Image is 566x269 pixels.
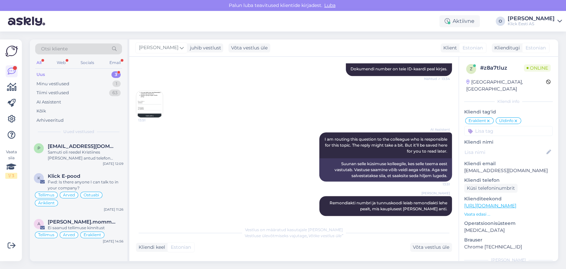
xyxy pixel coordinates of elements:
[464,211,553,217] p: Vaata edasi ...
[37,221,40,226] span: a
[136,91,163,117] img: Attachment
[36,117,64,124] div: Arhiveeritud
[5,45,18,57] img: Askly Logo
[421,191,450,196] span: [PERSON_NAME]
[37,175,40,180] span: K
[171,244,191,251] span: Estonian
[48,179,123,191] div: Fwd: Is there anyone I can talk to in your company?
[508,21,555,27] div: Klick Eesti AS
[136,244,165,251] div: Kliendi keel
[36,99,61,105] div: AI Assistent
[245,227,343,232] span: Vestlus on määratud kasutajale [PERSON_NAME]
[48,149,123,161] div: Samuti oli reedel Kristiines [PERSON_NAME] antud telefon müügis, kas mitte eeltellimused pole pri...
[464,243,553,250] p: Chrome [TECHNICAL_ID]
[139,44,178,51] span: [PERSON_NAME]
[492,44,520,51] div: Klienditugi
[526,44,546,51] span: Estonian
[84,233,101,237] span: Eraklient
[109,90,121,96] div: 63
[466,79,546,93] div: [GEOGRAPHIC_DATA], [GEOGRAPHIC_DATA]
[524,64,551,72] span: Online
[112,81,121,87] div: 1
[63,233,75,237] span: Arved
[5,173,17,179] div: 1 / 3
[138,118,163,123] span: 13:51
[496,17,505,26] div: O
[108,58,122,67] div: Email
[307,233,343,238] i: „Võtke vestlus üle”
[38,193,54,197] span: Tellimus
[38,233,54,237] span: Tellimus
[424,76,450,81] span: Nähtud ✓ 13:34
[48,143,117,149] span: parekjuss@gmail.com
[464,99,553,104] div: Kliendi info
[36,81,69,87] div: Minu vestlused
[104,207,123,212] div: [DATE] 11:26
[322,2,338,8] span: Luba
[464,236,553,243] p: Brauser
[464,203,516,209] a: [URL][DOMAIN_NAME]
[464,126,553,136] input: Lisa tag
[464,139,553,146] p: Kliendi nimi
[48,219,117,225] span: alexandre.mommeja via klienditugi@klick.ee
[36,71,45,78] div: Uus
[48,173,80,179] span: Klick E-pood
[508,16,555,21] div: [PERSON_NAME]
[464,220,553,227] p: Operatsioonisüsteem
[41,45,68,52] span: Otsi kliente
[38,201,55,205] span: Äriklient
[79,58,95,67] div: Socials
[465,149,545,156] input: Lisa nimi
[319,158,452,181] div: Suunan selle küsimuse kolleegile, kes selle teema eest vastutab. Vastuse saamine võib veidi aega ...
[48,225,123,231] div: Ei saanud tellimuse kinnitust
[470,66,472,71] span: z
[499,119,514,123] span: Üldinfo
[464,227,553,234] p: [MEDICAL_DATA]
[425,216,450,221] span: 13:52
[464,184,518,193] div: Küsi telefoninumbrit
[5,149,17,179] div: Vaata siia
[36,108,46,114] div: Kõik
[425,127,450,132] span: AI Assistent
[410,243,452,252] div: Võta vestlus üle
[464,195,553,202] p: Klienditeekond
[103,239,123,244] div: [DATE] 14:56
[187,44,221,51] div: juhib vestlust
[330,200,448,211] span: Remondiakti numbri ja tunnuskoodi leiab remondiakti lehe pealt, mis kauplusest [PERSON_NAME] anti.
[480,64,524,72] div: # z8a7tluz
[464,257,553,263] div: [PERSON_NAME]
[228,43,270,52] div: Võta vestlus üle
[464,160,553,167] p: Kliendi email
[464,167,553,174] p: [EMAIL_ADDRESS][DOMAIN_NAME]
[63,129,94,135] span: Uued vestlused
[35,58,43,67] div: All
[469,119,486,123] span: Eraklient
[36,90,69,96] div: Tiimi vestlused
[245,233,343,238] span: Vestluse ülevõtmiseks vajutage
[439,15,480,27] div: Aktiivne
[103,161,123,166] div: [DATE] 12:09
[464,177,553,184] p: Kliendi telefon
[84,193,99,197] span: Ostuabi
[55,58,67,67] div: Web
[464,108,553,115] p: Kliendi tag'id
[63,193,75,197] span: Arved
[441,44,457,51] div: Klient
[111,71,121,78] div: 3
[325,137,448,154] span: I am routing this question to the colleague who is responsible for this topic. The reply might ta...
[37,146,40,151] span: p
[508,16,562,27] a: [PERSON_NAME]Klick Eesti AS
[463,44,483,51] span: Estonian
[425,182,450,187] span: 13:51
